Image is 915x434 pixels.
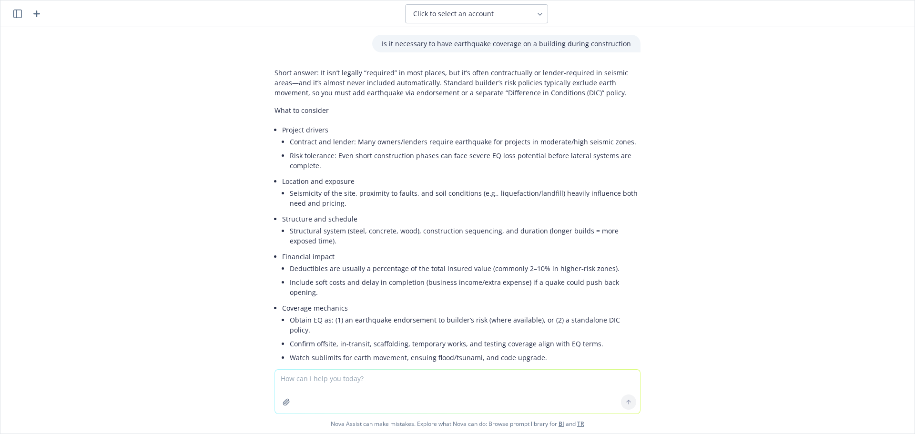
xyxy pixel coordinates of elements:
li: Financial impact [282,250,640,301]
span: Nova Assist can make mistakes. Explore what Nova can do: Browse prompt library for and [4,414,911,434]
span: Click to select an account [413,9,494,19]
li: Contract and lender: Many owners/lenders require earthquake for projects in moderate/high seismic... [290,135,640,149]
a: TR [577,420,584,428]
li: Structure and schedule [282,212,640,250]
li: Risk tolerance: Even short construction phases can face severe EQ loss potential before lateral s... [290,149,640,172]
p: Short answer: It isn’t legally “required” in most places, but it’s often contractually or lender‑... [274,68,640,98]
li: Structural system (steel, concrete, wood), construction sequencing, and duration (longer builds =... [290,224,640,248]
li: Coverage mechanics [282,301,640,366]
li: Project drivers [282,123,640,174]
li: Obtain EQ as: (1) an earthquake endorsement to builder’s risk (where available), or (2) a standal... [290,313,640,337]
button: Click to select an account [405,4,548,23]
p: What to consider [274,105,640,115]
a: BI [559,420,564,428]
li: Include soft costs and delay in completion (business income/extra expense) if a quake could push ... [290,275,640,299]
li: Watch sublimits for earth movement, ensuing flood/tsunami, and code upgrade. [290,351,640,364]
li: Confirm offsite, in‑transit, scaffolding, temporary works, and testing coverage align with EQ terms. [290,337,640,351]
li: Seismicity of the site, proximity to faults, and soil conditions (e.g., liquefaction/landfill) he... [290,186,640,210]
li: Underwriting info you’ll need [282,366,640,404]
li: Deductibles are usually a percentage of the total insured value (commonly 2–10% in higher‑risk zo... [290,262,640,275]
li: Location and exposure [282,174,640,212]
p: Is it necessary to have earthquake coverage on a building during construction [382,39,631,49]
